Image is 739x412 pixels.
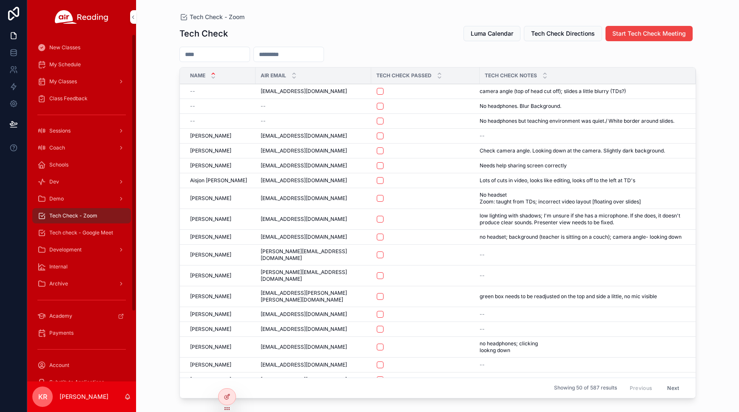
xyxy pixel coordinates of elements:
[480,361,485,368] span: --
[190,272,231,279] span: [PERSON_NAME]
[480,118,685,124] a: No headphones but teaching environment was quiet./ White border around slides.
[261,118,366,124] a: --
[49,313,72,319] span: Academy
[32,208,131,223] a: Tech Check - Zoom
[49,379,104,386] span: Substitute Applications
[190,376,250,383] a: [PERSON_NAME]
[261,326,366,333] a: [EMAIL_ADDRESS][DOMAIN_NAME]
[480,272,485,279] span: --
[190,272,250,279] a: [PERSON_NAME]
[190,103,250,110] a: --
[49,362,69,369] span: Account
[49,229,113,236] span: Tech check - Google Meet
[190,133,231,139] span: [PERSON_NAME]
[49,263,68,270] span: Internal
[32,242,131,257] a: Development
[480,212,685,226] a: low lighting with shadows; I'm unsure if she has a microphone. If she does, it doesn't produce cl...
[261,103,366,110] a: --
[190,216,250,223] a: [PERSON_NAME]
[32,259,131,274] a: Internal
[190,103,195,110] span: --
[261,177,347,184] span: [EMAIL_ADDRESS][DOMAIN_NAME]
[261,88,347,95] span: [EMAIL_ADDRESS][DOMAIN_NAME]
[190,311,231,318] span: [PERSON_NAME]
[261,361,347,368] span: [EMAIL_ADDRESS][DOMAIN_NAME]
[261,72,286,79] span: Air Email
[261,326,347,333] span: [EMAIL_ADDRESS][DOMAIN_NAME]
[190,177,250,184] a: Aisjon [PERSON_NAME]
[261,216,347,223] span: [EMAIL_ADDRESS][DOMAIN_NAME]
[480,293,657,300] span: green box needs to be readjusted on the top and side a little, no mic visible
[480,177,685,184] a: Lots of cuts in video, looks like editing, looks off to the left at TD's
[485,72,537,79] span: Tech Check Notes
[49,161,68,168] span: Schools
[49,246,82,253] span: Development
[190,361,231,368] span: [PERSON_NAME]
[179,13,244,21] a: Tech Check - Zoom
[480,251,485,258] span: --
[261,361,366,368] a: [EMAIL_ADDRESS][DOMAIN_NAME]
[480,103,685,110] a: No headphones. Blur Background.
[32,225,131,240] a: Tech check - Google Meet
[38,392,47,402] span: KR
[32,91,131,106] a: Class Feedback
[261,344,366,350] a: [EMAIL_ADDRESS][DOMAIN_NAME]
[60,392,108,401] p: [PERSON_NAME]
[27,34,136,381] div: scrollable content
[480,326,485,333] span: --
[32,325,131,341] a: Payments
[480,251,685,258] a: --
[261,234,347,240] span: [EMAIL_ADDRESS][DOMAIN_NAME]
[32,191,131,206] a: Demo
[190,251,231,258] span: [PERSON_NAME]
[261,195,366,202] a: [EMAIL_ADDRESS][DOMAIN_NAME]
[480,326,685,333] a: --
[261,290,366,303] span: [EMAIL_ADDRESS][PERSON_NAME][PERSON_NAME][DOMAIN_NAME]
[190,293,231,300] span: [PERSON_NAME]
[480,311,685,318] a: --
[190,162,231,169] span: [PERSON_NAME]
[190,195,250,202] a: [PERSON_NAME]
[261,195,347,202] span: [EMAIL_ADDRESS][DOMAIN_NAME]
[261,118,266,124] span: --
[179,28,228,40] h1: Tech Check
[190,13,244,21] span: Tech Check - Zoom
[190,162,250,169] a: [PERSON_NAME]
[261,147,366,154] a: [EMAIL_ADDRESS][DOMAIN_NAME]
[190,133,250,139] a: [PERSON_NAME]
[32,40,131,55] a: New Classes
[49,280,68,287] span: Archive
[661,381,685,395] button: Next
[190,293,250,300] a: [PERSON_NAME]
[480,311,485,318] span: --
[480,376,589,383] span: No headphones, no background, poor lighting.
[190,195,231,202] span: [PERSON_NAME]
[261,248,366,262] span: [PERSON_NAME][EMAIL_ADDRESS][DOMAIN_NAME]
[32,358,131,373] a: Account
[190,147,231,154] span: [PERSON_NAME]
[261,103,266,110] span: --
[261,311,347,318] span: [EMAIL_ADDRESS][DOMAIN_NAME]
[261,216,366,223] a: [EMAIL_ADDRESS][DOMAIN_NAME]
[49,78,77,85] span: My Classes
[261,344,347,350] span: [EMAIL_ADDRESS][DOMAIN_NAME]
[376,72,432,79] span: Tech Check Passed
[605,26,693,41] button: Start Tech Check Meeting
[480,103,561,110] span: No headphones. Blur Background.
[480,177,635,184] span: Lots of cuts in video, looks like editing, looks off to the left at TD's
[480,147,685,154] a: Check camera angle. Looking down at the camera. Slightly dark background.
[190,72,205,79] span: Name
[49,95,88,102] span: Class Feedback
[261,177,366,184] a: [EMAIL_ADDRESS][DOMAIN_NAME]
[480,133,685,139] a: --
[480,162,685,169] a: Needs help sharing screen correctly
[190,376,231,383] span: [PERSON_NAME]
[49,178,59,185] span: Dev
[55,10,108,24] img: App logo
[261,88,366,95] a: [EMAIL_ADDRESS][DOMAIN_NAME]
[480,162,567,169] span: Needs help sharing screen correctly
[480,340,570,354] span: no headphones; clicking lookng down
[480,88,626,95] span: camera angle (top of head cut off); slides a little blurry (TDs?)
[554,385,617,392] span: Showing 50 of 587 results
[49,127,71,134] span: Sessions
